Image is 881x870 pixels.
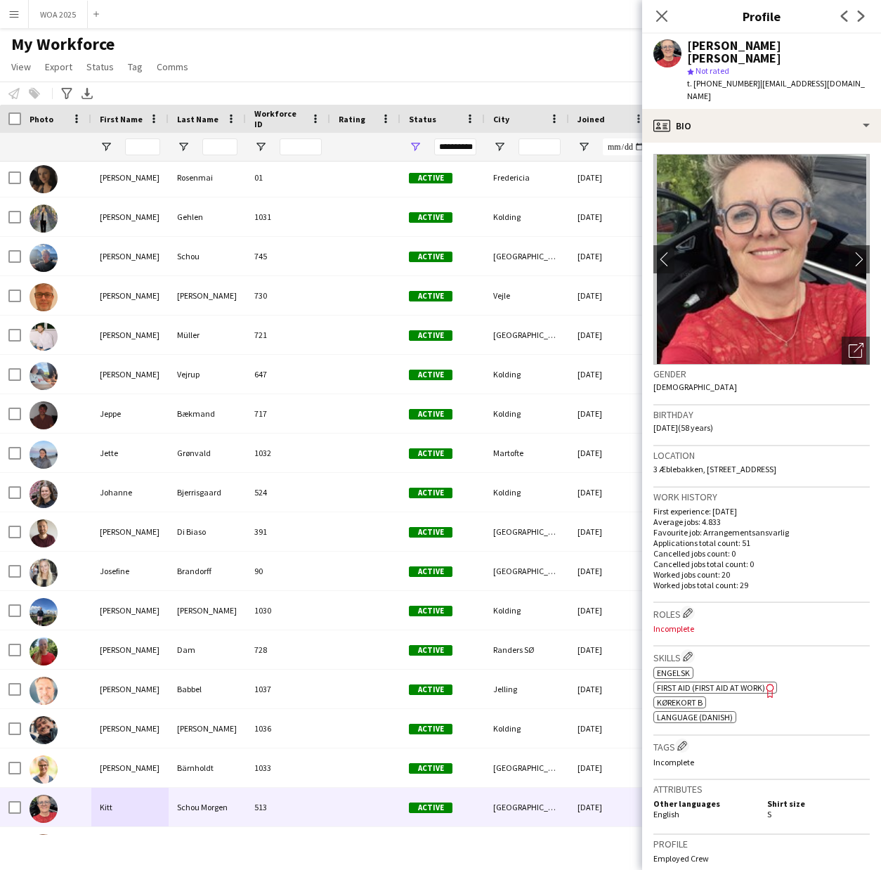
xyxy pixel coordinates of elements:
p: Employed Crew [653,853,870,864]
p: Average jobs: 4.833 [653,517,870,527]
div: [DATE] [569,394,653,433]
div: Glamsbjerg [485,827,569,866]
span: 3 Æblebakken, [STREET_ADDRESS] [653,464,776,474]
div: 01 [246,158,330,197]
p: Cancelled jobs count: 0 [653,548,870,559]
span: Rating [339,114,365,124]
h3: Skills [653,649,870,664]
div: Kolding [485,394,569,433]
span: Workforce ID [254,108,305,129]
button: Open Filter Menu [409,141,422,153]
a: View [6,58,37,76]
a: Status [81,58,119,76]
h5: Shirt size [767,798,870,809]
img: Isabella Gehlen [30,204,58,233]
img: Johanne Bjerrisgaard [30,480,58,508]
app-action-btn: Advanced filters [58,85,75,102]
div: Open photos pop-in [842,337,870,365]
button: Open Filter Menu [493,141,506,153]
button: Open Filter Menu [254,141,267,153]
div: [PERSON_NAME] [91,709,169,748]
p: Cancelled jobs total count: 0 [653,559,870,569]
img: Kirsten Bärnholdt [30,755,58,784]
app-action-btn: Export XLSX [79,85,96,102]
span: Active [409,370,452,380]
span: Joined [577,114,605,124]
div: [DATE] [569,591,653,630]
div: Martofte [485,434,569,472]
div: [PERSON_NAME] [169,591,246,630]
div: Jeppe [91,394,169,433]
span: View [11,60,31,73]
span: t. [PHONE_NUMBER] [687,78,760,89]
span: Tag [128,60,143,73]
div: [DATE] [569,748,653,787]
div: 1037 [246,670,330,708]
div: [PERSON_NAME] [169,709,246,748]
span: Active [409,330,452,341]
button: WOA 2025 [29,1,88,28]
span: Engelsk [657,668,690,678]
div: [PERSON_NAME] [91,276,169,315]
div: [PERSON_NAME] [91,355,169,394]
h3: Tags [653,739,870,753]
div: [GEOGRAPHIC_DATA] [485,552,569,590]
div: Have [PERSON_NAME] [PERSON_NAME] [169,827,246,866]
img: Jens-Peter Vejrup [30,362,58,390]
div: Kitt [91,788,169,826]
div: Vejle [485,276,569,315]
span: Active [409,252,452,262]
div: 717 [246,394,330,433]
span: [DEMOGRAPHIC_DATA] [653,382,737,392]
div: Kolding [485,473,569,512]
span: Status [409,114,436,124]
div: 728 [246,630,330,669]
div: Kolding [485,591,569,630]
h3: Gender [653,368,870,380]
div: [DATE] [569,316,653,354]
div: 90 [246,552,330,590]
a: Comms [151,58,194,76]
div: [PERSON_NAME] [91,237,169,275]
div: [GEOGRAPHIC_DATA] [485,788,569,826]
span: [DATE] (58 years) [653,422,713,433]
h5: Other languages [653,798,756,809]
div: Gehlen [169,197,246,236]
div: Kolding [485,709,569,748]
p: Applications total count: 51 [653,538,870,548]
div: [PERSON_NAME] [91,197,169,236]
span: Not rated [696,65,729,76]
a: Tag [122,58,148,76]
div: [DATE] [569,670,653,708]
div: 647 [246,355,330,394]
div: [GEOGRAPHIC_DATA] [485,512,569,551]
div: Jette [91,434,169,472]
span: First Name [100,114,143,124]
p: Incomplete [653,623,870,634]
img: Ida Rosenmai [30,165,58,193]
div: [PERSON_NAME] [91,670,169,708]
span: Active [409,724,452,734]
div: Vejrup [169,355,246,394]
img: Crew avatar or photo [653,154,870,365]
div: [DATE] [569,827,653,866]
img: Jacob Schou [30,244,58,272]
div: [DATE] [569,788,653,826]
h3: Attributes [653,783,870,796]
div: Bärnholdt [169,748,246,787]
div: Babbel [169,670,246,708]
div: [GEOGRAPHIC_DATA] [485,748,569,787]
div: Fredericia [485,158,569,197]
span: Active [409,291,452,301]
div: 1033 [246,748,330,787]
div: Grønvald [169,434,246,472]
div: 1030 [246,591,330,630]
span: Status [86,60,114,73]
div: Randers SØ [485,630,569,669]
span: First Aid (First Aid At Work) [657,682,765,693]
span: Active [409,606,452,616]
div: [DATE] [569,552,653,590]
div: Johanne [91,473,169,512]
div: [DATE] [569,158,653,197]
div: 391 [246,512,330,551]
